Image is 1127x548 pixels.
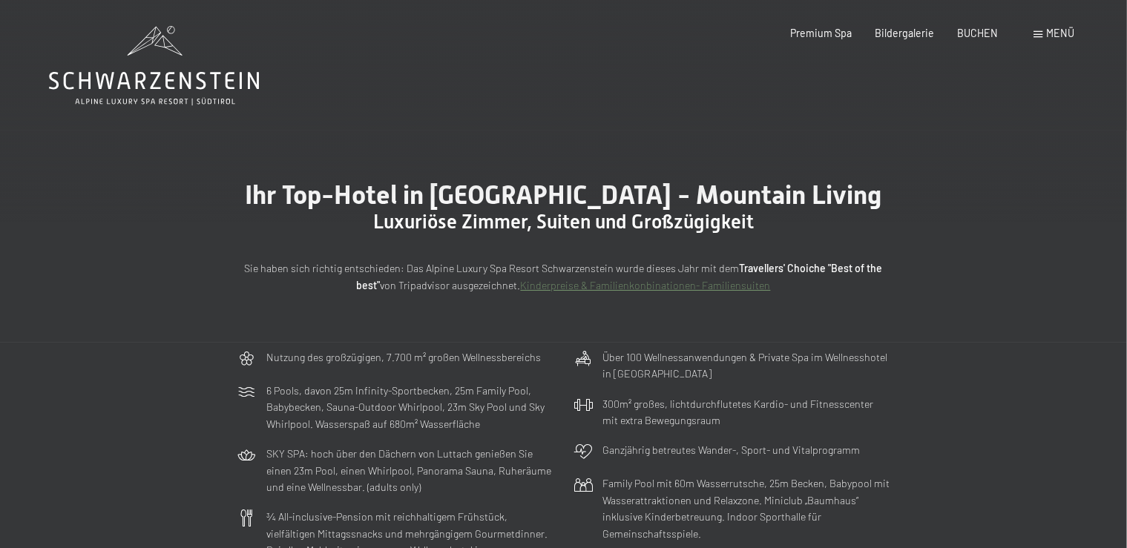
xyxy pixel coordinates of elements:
[602,475,890,542] p: Family Pool mit 60m Wasserrutsche, 25m Becken, Babypool mit Wasserattraktionen und Relaxzone. Min...
[266,349,541,366] p: Nutzung des großzügigen, 7.700 m² großen Wellnessbereichs
[420,309,542,324] span: Einwilligung Marketing*
[602,349,890,383] p: Über 100 Wellnessanwendungen & Private Spa im Wellnesshotel in [GEOGRAPHIC_DATA]
[875,27,934,39] a: Bildergalerie
[521,279,771,291] a: Kinderpreise & Familienkonbinationen- Familiensuiten
[602,442,860,459] p: Ganzjährig betreutes Wander-, Sport- und Vitalprogramm
[1047,27,1075,39] span: Menü
[246,179,882,210] span: Ihr Top-Hotel in [GEOGRAPHIC_DATA] - Mountain Living
[790,27,852,39] a: Premium Spa
[266,446,554,496] p: SKY SPA: hoch über den Dächern von Luttach genießen Sie einen 23m Pool, einen Whirlpool, Panorama...
[602,396,890,429] p: 300m² großes, lichtdurchflutetes Kardio- und Fitnesscenter mit extra Bewegungsraum
[373,211,754,233] span: Luxuriöse Zimmer, Suiten und Großzügigkeit
[237,260,890,294] p: Sie haben sich richtig entschieden: Das Alpine Luxury Spa Resort Schwarzenstein wurde dieses Jahr...
[357,262,883,291] strong: Travellers' Choiche "Best of the best"
[266,383,554,433] p: 6 Pools, davon 25m Infinity-Sportbecken, 25m Family Pool, Babybecken, Sauna-Outdoor Whirlpool, 23...
[957,27,998,39] a: BUCHEN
